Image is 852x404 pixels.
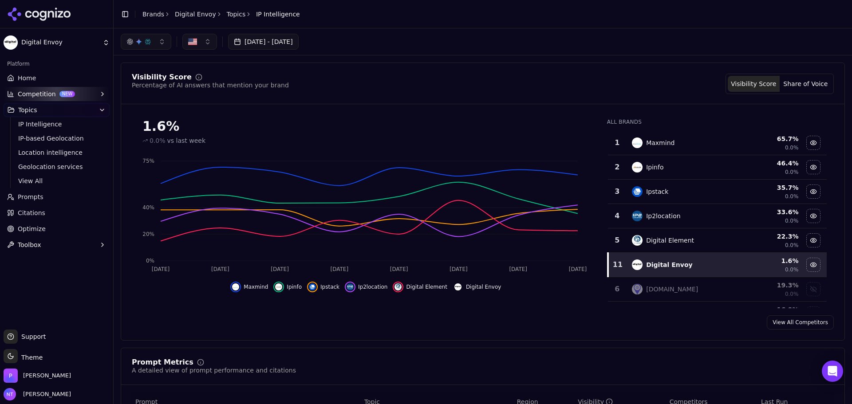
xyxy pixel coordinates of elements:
a: Brands [142,11,164,18]
div: 1.6 % [142,118,589,134]
nav: breadcrumb [142,10,300,19]
div: 4 [611,211,623,221]
div: 16.9 % [742,305,798,314]
span: Competition [18,90,56,98]
img: maxmind [232,283,239,290]
button: [DATE] - [DATE] [228,34,299,50]
img: ip2location [347,283,354,290]
div: All Brands [607,118,827,126]
tspan: 20% [142,231,154,237]
img: digital envoy [632,259,643,270]
span: Citations [18,208,45,217]
span: Toolbox [18,240,41,249]
span: 0.0% [785,144,799,151]
div: 5 [611,235,623,246]
tr: 16.9%Show bigdatacloud data [608,302,827,326]
a: Digital Envoy [175,10,216,19]
a: IP Intelligence [15,118,99,130]
tspan: [DATE] [271,266,289,272]
tr: 4ip2locationIp2location33.6%0.0%Hide ip2location data [608,204,827,228]
tspan: 0% [146,258,154,264]
img: maxmind [632,137,643,148]
button: Hide ipstack data [307,282,339,292]
div: Ip2location [646,212,680,220]
span: 0.0% [150,136,166,145]
button: Hide ip2location data [806,209,820,223]
tr: 1maxmindMaxmind65.7%0.0%Hide maxmind data [608,131,827,155]
button: CompetitionNEW [4,87,110,101]
div: 2 [611,162,623,173]
div: Digital Element [646,236,694,245]
div: 1 [611,137,623,148]
button: Show ipgeolocation.io data [806,282,820,296]
button: Share of Voice [780,76,832,92]
button: Show bigdatacloud data [806,306,820,321]
div: Percentage of AI answers that mention your brand [132,81,289,90]
span: Location intelligence [18,148,95,157]
span: Support [18,332,46,341]
button: Open organization switcher [4,369,71,383]
button: Open user button [4,388,71,400]
div: Ipinfo [646,163,663,172]
span: IP-based Geolocation [18,134,95,143]
button: Hide ipinfo data [806,160,820,174]
div: 11 [612,259,623,270]
button: Toolbox [4,238,110,252]
tspan: [DATE] [331,266,349,272]
tr: 5digital elementDigital Element22.3%0.0%Hide digital element data [608,228,827,253]
img: digital element [632,235,643,246]
span: 0.0% [785,242,799,249]
img: Perrill [4,369,18,383]
img: ipstack [309,283,316,290]
div: 35.7 % [742,183,798,192]
a: Citations [4,206,110,220]
span: Digital Envoy [21,39,99,47]
span: Ip2location [358,283,387,290]
tr: 11digital envoyDigital Envoy1.6%0.0%Hide digital envoy data [608,253,827,277]
div: Platform [4,57,110,71]
span: 0.0% [785,193,799,200]
button: Hide digital element data [806,233,820,247]
span: Digital Element [406,283,447,290]
div: 22.3 % [742,232,798,241]
div: A detailed view of prompt performance and citations [132,366,296,375]
img: ipinfo [275,283,282,290]
div: [DOMAIN_NAME] [646,285,698,294]
tspan: [DATE] [450,266,468,272]
span: Ipstack [320,283,339,290]
div: Open Intercom Messenger [822,361,843,382]
img: US [188,37,197,46]
span: vs last week [167,136,206,145]
span: 0.0% [785,266,799,273]
button: Hide maxmind data [230,282,268,292]
div: 33.6 % [742,208,798,216]
div: 6 [611,284,623,294]
a: View All [15,175,99,187]
div: Digital Envoy [646,260,692,269]
img: Digital Envoy [4,35,18,50]
tspan: [DATE] [569,266,587,272]
button: Hide digital element data [393,282,447,292]
img: digital envoy [454,283,461,290]
img: ipstack [632,186,643,197]
a: Geolocation services [15,161,99,173]
div: 19.3 % [742,281,798,290]
tspan: [DATE] [390,266,408,272]
span: 0.0% [785,169,799,176]
tspan: [DATE] [211,266,229,272]
span: Geolocation services [18,162,95,171]
span: 0.0% [785,290,799,298]
span: Prompts [18,192,43,201]
img: digital element [394,283,402,290]
tr: 3ipstackIpstack35.7%0.0%Hide ipstack data [608,180,827,204]
button: Hide ipstack data [806,184,820,199]
span: View All [18,177,95,185]
span: IP Intelligence [256,10,300,19]
span: Topics [18,106,37,114]
div: 3 [611,186,623,197]
div: Ipstack [646,187,668,196]
tspan: 40% [142,204,154,211]
img: ipinfo [632,162,643,173]
span: Digital Envoy [466,283,501,290]
a: Optimize [4,222,110,236]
